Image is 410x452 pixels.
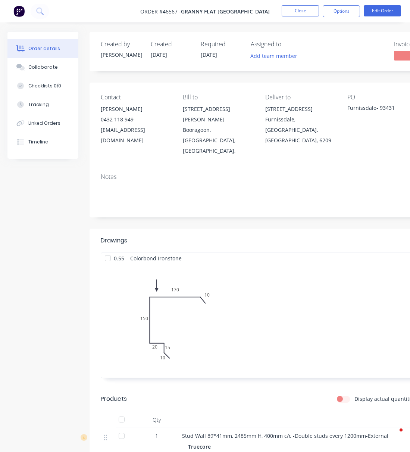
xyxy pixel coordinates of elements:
[155,432,158,440] span: 1
[183,125,253,156] div: Booragoon, [GEOGRAPHIC_DATA], [GEOGRAPHIC_DATA],
[101,104,171,114] div: [PERSON_NAME]
[28,120,60,127] div: Linked Orders
[364,5,401,16] button: Edit Order
[201,41,242,48] div: Required
[101,394,127,403] div: Products
[183,104,253,156] div: [STREET_ADDRESS][PERSON_NAME]Booragoon, [GEOGRAPHIC_DATA], [GEOGRAPHIC_DATA],
[7,95,78,114] button: Tracking
[182,432,388,439] span: Stud Wall 89*41mm, 2485mm H, 400mm c/c -Double studs every 1200mm-External
[7,58,78,77] button: Collaborate
[282,5,319,16] button: Close
[323,5,360,17] button: Options
[151,51,167,58] span: [DATE]
[251,41,325,48] div: Assigned to
[151,41,192,48] div: Created
[7,39,78,58] button: Order details
[247,51,301,61] button: Add team member
[181,8,270,15] span: Granny Flat [GEOGRAPHIC_DATA]
[101,236,127,245] div: Drawings
[101,104,171,146] div: [PERSON_NAME]0432 118 949[EMAIL_ADDRESS][DOMAIN_NAME]
[111,253,127,264] span: 0.55
[101,51,142,59] div: [PERSON_NAME]
[28,64,58,71] div: Collaborate
[28,139,48,145] div: Timeline
[265,94,335,101] div: Deliver to
[265,114,335,146] div: Furnissdale, [GEOGRAPHIC_DATA], [GEOGRAPHIC_DATA], 6209
[183,94,253,101] div: Bill to
[7,77,78,95] button: Checklists 0/0
[101,125,171,146] div: [EMAIL_ADDRESS][DOMAIN_NAME]
[101,94,171,101] div: Contact
[251,51,301,61] button: Add team member
[265,104,335,114] div: [STREET_ADDRESS]
[7,114,78,133] button: Linked Orders
[7,133,78,151] button: Timeline
[201,51,217,58] span: [DATE]
[265,104,335,146] div: [STREET_ADDRESS]Furnissdale, [GEOGRAPHIC_DATA], [GEOGRAPHIC_DATA], 6209
[127,253,185,264] span: Colorbond Ironstone
[28,101,49,108] div: Tracking
[140,8,181,15] span: Order #46567 -
[101,114,171,125] div: 0432 118 949
[188,441,214,452] div: Truecore
[13,6,25,17] img: Factory
[101,41,142,48] div: Created by
[183,104,253,125] div: [STREET_ADDRESS][PERSON_NAME]
[385,427,403,445] iframe: Intercom live chat
[28,83,61,89] div: Checklists 0/0
[134,412,179,427] div: Qty
[28,45,60,52] div: Order details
